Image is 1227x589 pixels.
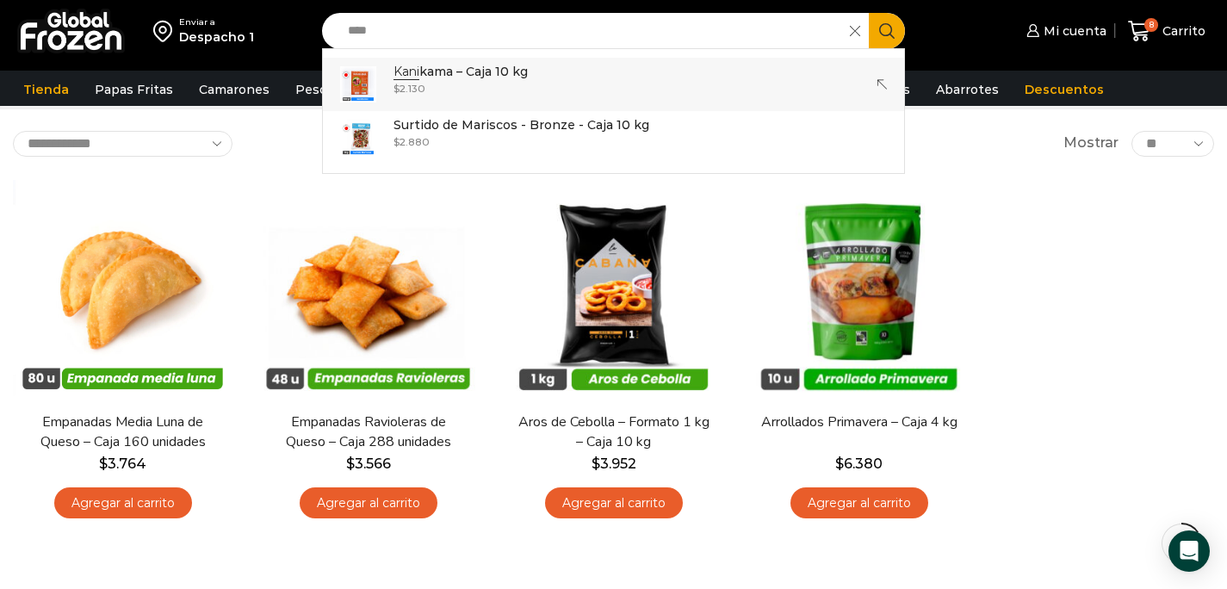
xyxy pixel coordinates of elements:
[1039,22,1106,40] span: Mi cuenta
[835,456,844,472] span: $
[1016,73,1112,106] a: Descuentos
[394,135,400,148] span: $
[346,456,355,472] span: $
[1063,133,1119,153] span: Mostrar
[24,412,222,452] a: Empanadas Media Luna de Queso – Caja 160 unidades
[179,16,254,28] div: Enviar a
[1124,11,1210,52] a: 8 Carrito
[346,456,391,472] bdi: 3.566
[515,412,713,452] a: Aros de Cebolla – Formato 1 kg – Caja 10 kg
[54,487,192,519] a: Agregar al carrito: “Empanadas Media Luna de Queso - Caja 160 unidades”
[394,82,400,95] span: $
[545,487,683,519] a: Agregar al carrito: “Aros de Cebolla - Formato 1 kg - Caja 10 kg”
[394,64,419,80] strong: Kani
[790,487,928,519] a: Agregar al carrito: “Arrollados Primavera - Caja 4 kg”
[287,73,434,106] a: Pescados y Mariscos
[323,58,905,111] a: Kanikama – Caja 10 kg $2.130
[394,115,649,134] p: Surtido de Mariscos - Bronze - Caja 10 kg
[190,73,278,106] a: Camarones
[153,16,179,46] img: address-field-icon.svg
[869,13,905,49] button: Search button
[592,456,600,472] span: $
[1144,18,1158,32] span: 8
[760,412,958,432] a: Arrollados Primavera – Caja 4 kg
[835,456,883,472] bdi: 6.380
[1158,22,1205,40] span: Carrito
[15,73,77,106] a: Tienda
[394,82,425,95] bdi: 2.130
[99,456,108,472] span: $
[179,28,254,46] div: Despacho 1
[323,111,905,164] a: Surtido de Mariscos - Bronze - Caja 10 kg $2.880
[592,456,636,472] bdi: 3.952
[394,62,528,81] p: kama – Caja 10 kg
[394,135,430,148] bdi: 2.880
[300,487,437,519] a: Agregar al carrito: “Empanadas Ravioleras de Queso - Caja 288 unidades”
[99,456,146,472] bdi: 3.764
[13,131,232,157] select: Pedido de la tienda
[927,73,1007,106] a: Abarrotes
[270,412,468,452] a: Empanadas Ravioleras de Queso – Caja 288 unidades
[1022,14,1106,48] a: Mi cuenta
[86,73,182,106] a: Papas Fritas
[1168,530,1210,572] div: Open Intercom Messenger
